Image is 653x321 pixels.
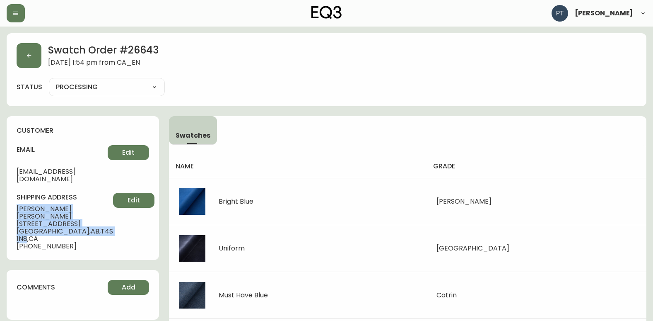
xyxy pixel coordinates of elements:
div: Bright Blue [219,198,253,205]
img: 3c70bd10-ae5a-40a9-b27d-a4557f33cbb9.jpg-thumb.jpg [179,282,205,309]
h4: shipping address [17,193,113,202]
img: 77642688-ddb1-4ec8-9487-c3ecf23fdaa9.jpg-thumb.jpg [179,235,205,262]
span: Edit [122,148,135,157]
span: Edit [128,196,140,205]
button: Edit [108,145,149,160]
span: [PHONE_NUMBER] [17,243,113,250]
span: Catrin [436,290,457,300]
h4: grade [433,162,640,171]
span: [PERSON_NAME] [436,197,492,206]
img: logo [311,6,342,19]
h4: comments [17,283,55,292]
div: Must Have Blue [219,292,267,299]
span: Add [122,283,135,292]
img: 986dcd8e1aab7847125929f325458823 [552,5,568,22]
label: status [17,83,42,92]
h4: customer [17,126,149,135]
span: [GEOGRAPHIC_DATA] , AB , T4S 1N8 , CA [17,228,113,243]
h4: email [17,145,108,154]
span: [DATE] 1:54 pm from CA_EN [48,59,159,68]
button: Edit [113,193,154,208]
button: Add [108,280,149,295]
span: [PERSON_NAME] [575,10,633,17]
img: 1650c742-441e-4154-941c-92b33b12bb84.jpg-thumb.jpg [179,188,205,215]
h4: name [176,162,420,171]
span: Swatches [176,131,210,140]
div: Uniform [219,245,245,252]
span: [GEOGRAPHIC_DATA] [436,243,509,253]
span: [EMAIL_ADDRESS][DOMAIN_NAME] [17,168,108,183]
span: [PERSON_NAME] [PERSON_NAME] [17,205,113,220]
h2: Swatch Order # 26643 [48,43,159,59]
span: [STREET_ADDRESS] [17,220,113,228]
